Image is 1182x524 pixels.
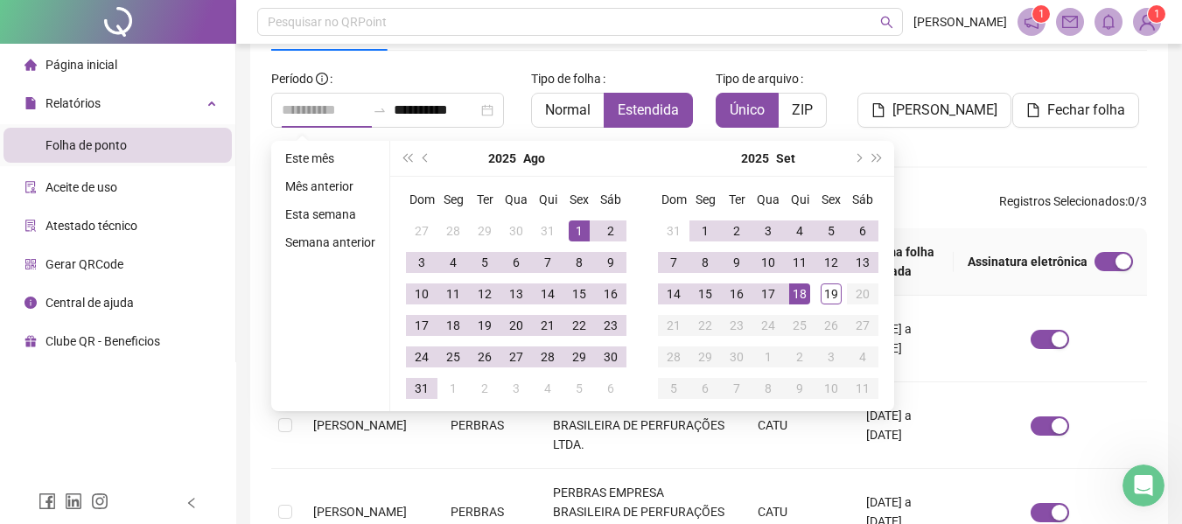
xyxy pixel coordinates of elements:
span: left [185,497,198,509]
td: [DATE] a [DATE] [852,296,954,382]
td: 2025-09-14 [658,278,689,310]
div: 27 [411,220,432,241]
td: 2025-10-06 [689,373,721,404]
td: 2025-08-26 [469,341,500,373]
span: file [871,103,885,117]
div: 8 [695,252,716,273]
td: 2025-09-17 [752,278,784,310]
td: 2025-08-05 [469,247,500,278]
div: 19 [821,283,842,304]
th: Ter [469,184,500,215]
div: 30 [726,346,747,367]
div: 11 [789,252,810,273]
span: Normal [545,101,591,118]
td: 2025-08-21 [532,310,563,341]
th: Dom [406,184,437,215]
span: [PERSON_NAME] [313,505,407,519]
div: 3 [506,378,527,399]
td: 2025-09-29 [689,341,721,373]
th: Qui [784,184,815,215]
th: Sex [815,184,847,215]
td: 2025-08-20 [500,310,532,341]
div: 5 [474,252,495,273]
td: 2025-08-24 [406,341,437,373]
span: Estendida [618,101,679,118]
td: PERBRAS [437,382,539,469]
div: 16 [726,283,747,304]
div: 9 [789,378,810,399]
span: Gerar QRCode [45,257,123,271]
div: 15 [695,283,716,304]
button: month panel [776,141,795,176]
button: year panel [741,141,769,176]
span: Registros Selecionados [999,194,1125,208]
span: bell [1101,14,1116,30]
td: 2025-08-29 [563,341,595,373]
span: Atestado técnico [45,219,137,233]
td: 2025-09-13 [847,247,878,278]
div: 26 [474,346,495,367]
div: 29 [695,346,716,367]
span: Folha de ponto [45,138,127,152]
div: 24 [411,346,432,367]
td: 2025-09-05 [815,215,847,247]
td: 2025-10-01 [752,341,784,373]
td: 2025-09-28 [658,341,689,373]
td: 2025-09-04 [532,373,563,404]
td: 2025-09-30 [721,341,752,373]
div: 5 [569,378,590,399]
div: 10 [411,283,432,304]
td: 2025-09-24 [752,310,784,341]
span: search [880,16,893,29]
div: 30 [600,346,621,367]
div: 1 [758,346,779,367]
div: 9 [600,252,621,273]
div: 2 [474,378,495,399]
td: 2025-08-22 [563,310,595,341]
td: 2025-09-25 [784,310,815,341]
div: 17 [758,283,779,304]
td: 2025-08-02 [595,215,626,247]
div: 5 [821,220,842,241]
div: 8 [758,378,779,399]
td: 2025-10-10 [815,373,847,404]
div: 21 [663,315,684,336]
span: gift [24,335,37,347]
div: 6 [852,220,873,241]
td: 2025-08-01 [563,215,595,247]
th: Qua [500,184,532,215]
span: 1 [1039,8,1045,20]
td: 2025-08-30 [595,341,626,373]
td: 2025-09-15 [689,278,721,310]
div: 1 [569,220,590,241]
td: 2025-07-31 [532,215,563,247]
td: [DATE] a [DATE] [852,382,954,469]
span: [PERSON_NAME] [892,100,997,121]
div: 2 [726,220,747,241]
td: 2025-09-04 [784,215,815,247]
span: [PERSON_NAME] [913,12,1007,31]
span: instagram [91,493,108,510]
td: 2025-09-12 [815,247,847,278]
span: info-circle [316,73,328,85]
td: 2025-09-19 [815,278,847,310]
button: super-prev-year [397,141,416,176]
td: 2025-08-19 [469,310,500,341]
li: Este mês [278,148,382,169]
td: 2025-09-09 [721,247,752,278]
td: 2025-08-14 [532,278,563,310]
div: 25 [443,346,464,367]
div: 18 [443,315,464,336]
div: 17 [411,315,432,336]
td: 2025-09-10 [752,247,784,278]
div: 14 [537,283,558,304]
td: 2025-09-27 [847,310,878,341]
td: 2025-08-23 [595,310,626,341]
td: 2025-07-30 [500,215,532,247]
span: Aceite de uso [45,180,117,194]
div: 13 [852,252,873,273]
div: 19 [474,315,495,336]
span: 1 [1154,8,1160,20]
span: Página inicial [45,58,117,72]
span: facebook [38,493,56,510]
